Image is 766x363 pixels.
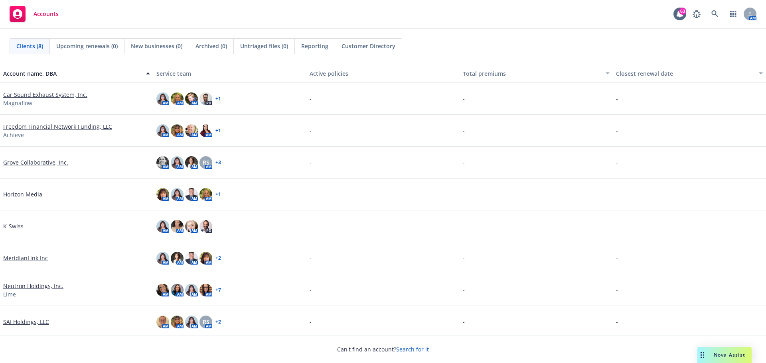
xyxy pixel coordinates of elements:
[616,190,618,198] span: -
[171,156,184,169] img: photo
[679,8,686,15] div: 63
[153,64,306,83] button: Service team
[131,42,182,50] span: New businesses (0)
[199,252,212,265] img: photo
[463,158,465,167] span: -
[616,254,618,262] span: -
[310,126,312,135] span: -
[714,351,745,358] span: Nova Assist
[689,6,705,22] a: Report a Bug
[185,220,198,233] img: photo
[16,42,43,50] span: Clients (8)
[171,284,184,296] img: photo
[215,128,221,133] a: + 1
[195,42,227,50] span: Archived (0)
[725,6,741,22] a: Switch app
[463,222,465,230] span: -
[171,188,184,201] img: photo
[613,64,766,83] button: Closest renewal date
[56,42,118,50] span: Upcoming renewals (0)
[6,3,62,25] a: Accounts
[199,284,212,296] img: photo
[185,124,198,137] img: photo
[310,158,312,167] span: -
[34,11,59,17] span: Accounts
[215,320,221,324] a: + 2
[3,99,32,107] span: Magnaflow
[3,282,63,290] a: Neutron Holdings, Inc.
[310,286,312,294] span: -
[156,284,169,296] img: photo
[3,122,112,131] a: Freedom Financial Network Funding, LLC
[185,316,198,328] img: photo
[616,318,618,326] span: -
[310,318,312,326] span: -
[310,69,456,78] div: Active policies
[3,318,49,326] a: SAI Holdings, LLC
[199,188,212,201] img: photo
[707,6,723,22] a: Search
[185,284,198,296] img: photo
[171,124,184,137] img: photo
[185,156,198,169] img: photo
[156,156,169,169] img: photo
[301,42,328,50] span: Reporting
[199,220,212,233] img: photo
[3,290,16,298] span: Lime
[171,92,184,105] img: photo
[463,190,465,198] span: -
[616,222,618,230] span: -
[310,94,312,103] span: -
[215,256,221,261] a: + 2
[185,92,198,105] img: photo
[310,254,312,262] span: -
[3,190,42,198] a: Horizon Media
[171,220,184,233] img: photo
[203,318,209,326] span: RS
[463,126,465,135] span: -
[156,92,169,105] img: photo
[240,42,288,50] span: Untriaged files (0)
[616,94,618,103] span: -
[396,345,429,353] a: Search for it
[3,69,141,78] div: Account name, DBA
[463,94,465,103] span: -
[171,252,184,265] img: photo
[215,288,221,292] a: + 7
[156,188,169,201] img: photo
[156,124,169,137] img: photo
[616,286,618,294] span: -
[203,158,209,167] span: RS
[616,158,618,167] span: -
[337,345,429,353] span: Can't find an account?
[463,318,465,326] span: -
[3,254,48,262] a: MeridianLink Inc
[3,131,24,139] span: Achieve
[3,90,87,99] a: Car Sound Exhaust System, Inc.
[185,252,198,265] img: photo
[215,160,221,165] a: + 3
[185,188,198,201] img: photo
[697,347,752,363] button: Nova Assist
[616,126,618,135] span: -
[215,96,221,101] a: + 1
[156,252,169,265] img: photo
[3,158,68,167] a: Grove Collaborative, Inc.
[306,64,460,83] button: Active policies
[463,254,465,262] span: -
[463,286,465,294] span: -
[156,316,169,328] img: photo
[310,222,312,230] span: -
[697,347,707,363] div: Drag to move
[199,92,212,105] img: photo
[171,316,184,328] img: photo
[342,42,395,50] span: Customer Directory
[199,124,212,137] img: photo
[3,222,24,230] a: K-Swiss
[463,69,601,78] div: Total premiums
[156,69,303,78] div: Service team
[156,220,169,233] img: photo
[460,64,613,83] button: Total premiums
[616,69,754,78] div: Closest renewal date
[215,192,221,197] a: + 1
